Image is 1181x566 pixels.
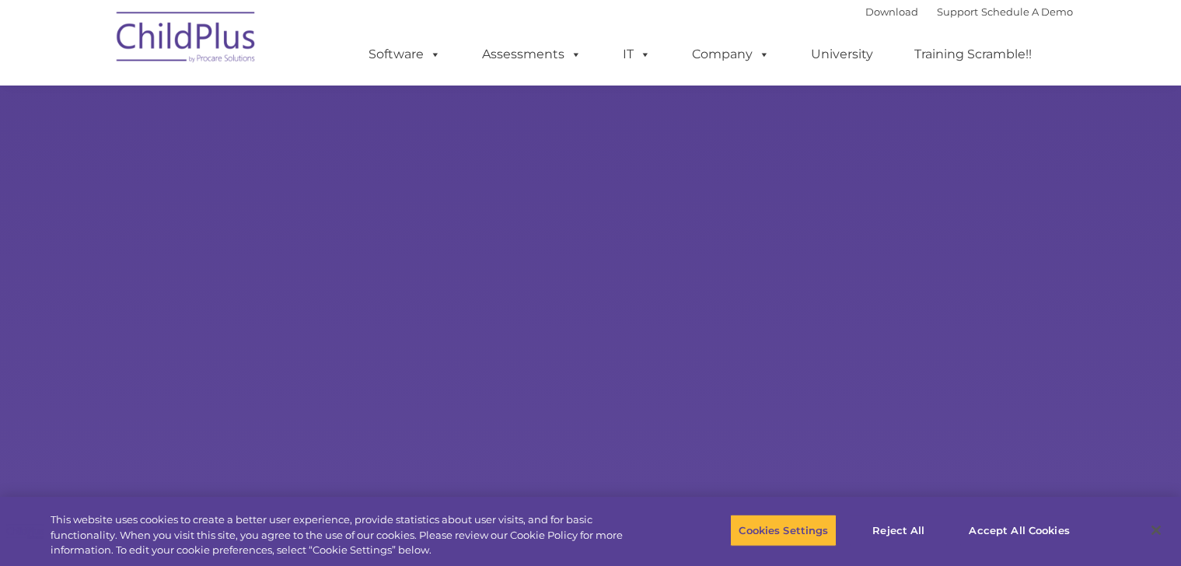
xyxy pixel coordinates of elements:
[730,514,837,547] button: Cookies Settings
[795,39,889,70] a: University
[960,514,1078,547] button: Accept All Cookies
[676,39,785,70] a: Company
[607,39,666,70] a: IT
[981,5,1073,18] a: Schedule A Demo
[865,5,918,18] a: Download
[1139,513,1173,547] button: Close
[850,514,947,547] button: Reject All
[353,39,456,70] a: Software
[899,39,1047,70] a: Training Scramble!!
[937,5,978,18] a: Support
[109,1,264,79] img: ChildPlus by Procare Solutions
[865,5,1073,18] font: |
[466,39,597,70] a: Assessments
[51,512,649,558] div: This website uses cookies to create a better user experience, provide statistics about user visit...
